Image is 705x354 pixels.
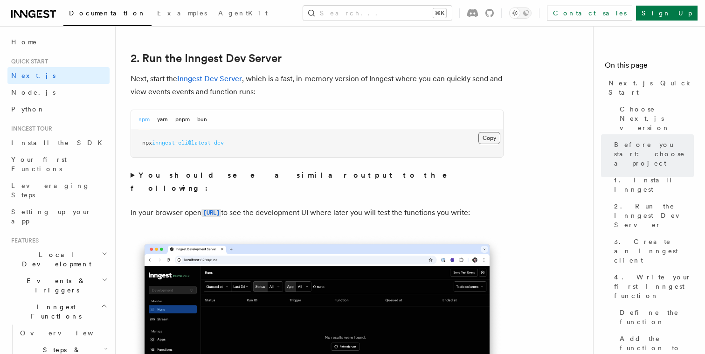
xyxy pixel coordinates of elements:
span: 2. Run the Inngest Dev Server [614,201,694,229]
button: bun [197,110,207,129]
span: Define the function [620,308,694,326]
span: Choose Next.js version [620,104,694,132]
span: Next.js Quick Start [608,78,694,97]
kbd: ⌘K [433,8,446,18]
span: Documentation [69,9,146,17]
a: Examples [152,3,213,25]
span: AgentKit [218,9,268,17]
span: Overview [20,329,116,337]
a: Setting up your app [7,203,110,229]
a: Next.js [7,67,110,84]
span: Examples [157,9,207,17]
a: AgentKit [213,3,273,25]
summary: You should see a similar output to the following: [131,169,504,195]
a: Leveraging Steps [7,177,110,203]
button: Local Development [7,246,110,272]
a: Python [7,101,110,118]
a: 2. Run the Inngest Dev Server [131,52,282,65]
a: 4. Write your first Inngest function [610,269,694,304]
a: 2. Run the Inngest Dev Server [610,198,694,233]
code: [URL] [201,209,221,217]
span: npx [142,139,152,146]
span: Next.js [11,72,55,79]
span: Python [11,105,45,113]
span: Features [7,237,39,244]
span: Home [11,37,37,47]
span: inngest-cli@latest [152,139,211,146]
span: Install the SDK [11,139,108,146]
button: Inngest Functions [7,298,110,325]
span: 1. Install Inngest [614,175,694,194]
span: Events & Triggers [7,276,102,295]
a: 3. Create an Inngest client [610,233,694,269]
a: Overview [16,325,110,341]
button: Toggle dark mode [509,7,532,19]
span: 4. Write your first Inngest function [614,272,694,300]
span: Inngest Functions [7,302,101,321]
span: Local Development [7,250,102,269]
span: 3. Create an Inngest client [614,237,694,265]
p: In your browser open to see the development UI where later you will test the functions you write: [131,206,504,220]
a: Sign Up [636,6,698,21]
a: Before you start: choose a project [610,136,694,172]
a: 1. Install Inngest [610,172,694,198]
span: Inngest tour [7,125,52,132]
button: yarn [157,110,168,129]
a: Inngest Dev Server [177,74,242,83]
button: Search...⌘K [303,6,452,21]
button: Events & Triggers [7,272,110,298]
button: pnpm [175,110,190,129]
p: Next, start the , which is a fast, in-memory version of Inngest where you can quickly send and vi... [131,72,504,98]
a: [URL] [201,208,221,217]
strong: You should see a similar output to the following: [131,171,460,193]
a: Documentation [63,3,152,26]
a: Define the function [616,304,694,330]
a: Node.js [7,84,110,101]
span: Setting up your app [11,208,91,225]
span: Leveraging Steps [11,182,90,199]
a: Your first Functions [7,151,110,177]
a: Home [7,34,110,50]
a: Install the SDK [7,134,110,151]
span: Your first Functions [11,156,67,173]
button: npm [138,110,150,129]
span: dev [214,139,224,146]
span: Node.js [11,89,55,96]
a: Contact sales [547,6,632,21]
h4: On this page [605,60,694,75]
button: Copy [478,132,500,144]
a: Next.js Quick Start [605,75,694,101]
span: Quick start [7,58,48,65]
span: Before you start: choose a project [614,140,694,168]
a: Choose Next.js version [616,101,694,136]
